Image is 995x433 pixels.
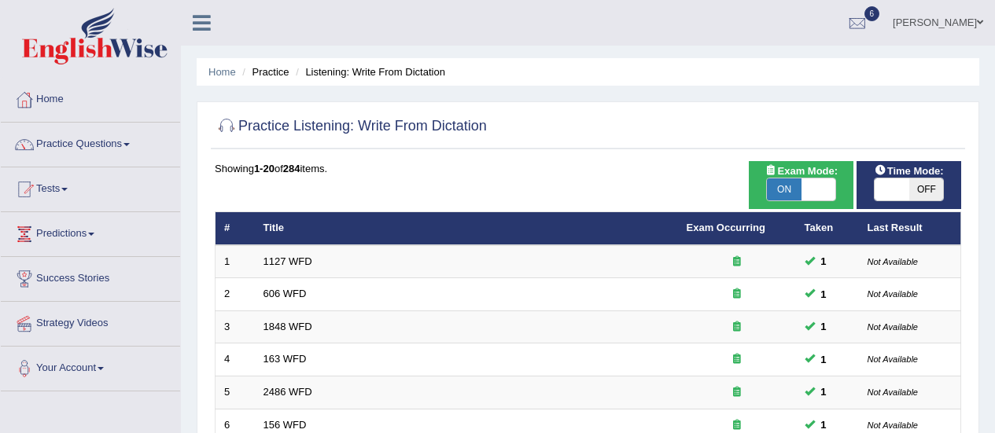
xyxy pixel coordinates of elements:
a: Success Stories [1,257,180,296]
span: You can still take this question [815,253,833,270]
div: Show exams occurring in exams [749,161,853,209]
a: Your Account [1,347,180,386]
span: You can still take this question [815,416,833,433]
span: You can still take this question [815,318,833,335]
span: Time Mode: [868,163,950,179]
div: Exam occurring question [687,255,787,270]
span: You can still take this question [815,383,833,400]
a: Practice Questions [1,123,180,162]
a: Predictions [1,212,180,251]
small: Not Available [868,420,918,430]
a: Strategy Videos [1,302,180,341]
span: OFF [909,178,944,200]
a: Tests [1,167,180,207]
li: Practice [238,64,289,79]
span: 6 [864,6,880,21]
small: Not Available [868,387,918,397]
a: Home [1,78,180,117]
th: Title [255,212,678,245]
a: 606 WFD [263,288,307,299]
td: 1 [216,245,255,278]
a: Exam Occurring [687,222,765,233]
div: Exam occurring question [687,287,787,302]
small: Not Available [868,354,918,364]
small: Not Available [868,257,918,266]
small: Not Available [868,322,918,332]
div: Showing of items. [215,161,961,176]
a: 1848 WFD [263,321,312,332]
span: You can still take this question [815,286,833,303]
a: 156 WFD [263,419,307,431]
li: Listening: Write From Dictation [292,64,445,79]
th: # [216,212,255,245]
a: 2486 WFD [263,386,312,398]
a: Home [208,66,236,78]
div: Exam occurring question [687,352,787,367]
div: Exam occurring question [687,385,787,400]
td: 3 [216,310,255,343]
th: Last Result [859,212,961,245]
th: Taken [796,212,859,245]
a: 163 WFD [263,353,307,365]
b: 284 [283,163,300,174]
span: You can still take this question [815,351,833,368]
span: ON [767,178,802,200]
span: Exam Mode: [759,163,844,179]
h2: Practice Listening: Write From Dictation [215,115,487,138]
td: 5 [216,376,255,409]
a: 1127 WFD [263,255,312,267]
small: Not Available [868,289,918,299]
div: Exam occurring question [687,418,787,433]
td: 2 [216,278,255,311]
td: 4 [216,343,255,376]
b: 1-20 [254,163,275,174]
div: Exam occurring question [687,320,787,335]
